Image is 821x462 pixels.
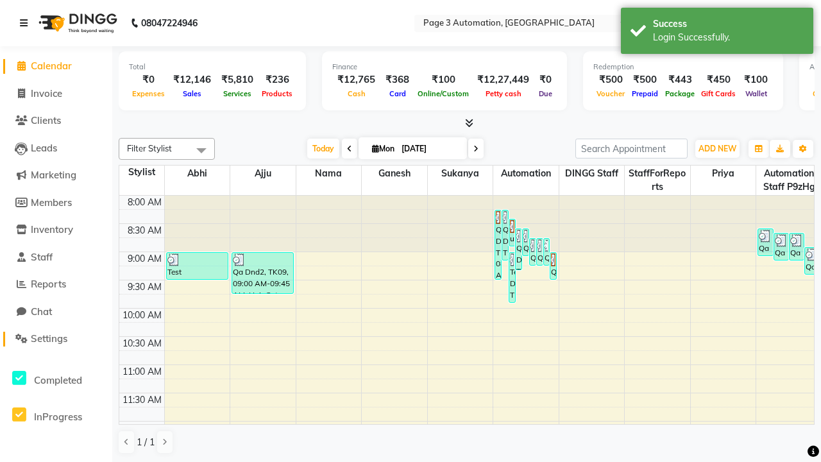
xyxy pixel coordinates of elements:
[428,166,493,182] span: Sukanya
[232,253,293,293] div: Qa Dnd2, TK09, 09:00 AM-09:45 AM, Hair Cut-Men
[129,73,168,87] div: ₹0
[414,89,472,98] span: Online/Custom
[534,73,557,87] div: ₹0
[3,168,109,183] a: Marketing
[167,253,228,279] div: Test DoNotDelete, TK11, 09:00 AM-09:30 AM, Hair Cut By Expert-Men
[31,114,61,126] span: Clients
[31,87,62,99] span: Invoice
[125,224,164,237] div: 8:30 AM
[165,166,230,182] span: Abhi
[774,234,788,260] div: Qa Dnd2, TK20, 08:40 AM-09:10 AM, Hair Cut By Expert-Men
[141,5,198,41] b: 08047224946
[120,393,164,407] div: 11:30 AM
[593,73,628,87] div: ₹500
[495,210,501,279] div: Qa Dnd2, TK17, 08:15 AM-09:30 AM, Hair Cut By Expert-Men,Hair Cut-Men
[296,166,362,182] span: Nama
[31,332,67,345] span: Settings
[216,73,258,87] div: ₹5,810
[537,239,543,265] div: Qa Dnd2, TK24, 08:45 AM-09:15 AM, Hair Cut By Expert-Men
[369,144,398,153] span: Mon
[3,114,109,128] a: Clients
[742,89,770,98] span: Wallet
[31,60,72,72] span: Calendar
[34,411,82,423] span: InProgress
[482,89,525,98] span: Petty cash
[398,139,462,158] input: 2025-09-01
[3,59,109,74] a: Calendar
[698,89,739,98] span: Gift Cards
[550,253,556,279] div: Qa Dnd2, TK29, 09:00 AM-09:30 AM, Hair cut Below 12 years (Boy)
[386,89,409,98] span: Card
[180,89,205,98] span: Sales
[805,248,819,274] div: Qa Dnd2, TK28, 08:55 AM-09:25 AM, Hair cut Below 12 years (Boy)
[629,89,661,98] span: Prepaid
[332,62,557,73] div: Finance
[129,89,168,98] span: Expenses
[698,73,739,87] div: ₹450
[698,144,736,153] span: ADD NEW
[3,305,109,320] a: Chat
[3,141,109,156] a: Leads
[137,436,155,449] span: 1 / 1
[575,139,688,158] input: Search Appointment
[3,223,109,237] a: Inventory
[3,277,109,292] a: Reports
[628,73,662,87] div: ₹500
[544,239,550,265] div: Qa Dnd2, TK25, 08:45 AM-09:15 AM, Hair Cut By Expert-Men
[31,169,76,181] span: Marketing
[516,229,521,269] div: Qa Dnd2, TK26, 08:35 AM-09:20 AM, Hair Cut-Men
[3,196,109,210] a: Members
[127,143,172,153] span: Filter Stylist
[31,251,53,263] span: Staff
[125,280,164,294] div: 9:30 AM
[258,89,296,98] span: Products
[120,337,164,350] div: 10:30 AM
[523,229,529,255] div: Qa Dnd2, TK18, 08:35 AM-09:05 AM, Hair cut Below 12 years (Boy)
[344,89,369,98] span: Cash
[31,142,57,154] span: Leads
[125,196,164,209] div: 8:00 AM
[493,166,559,182] span: Automation
[258,73,296,87] div: ₹236
[31,278,66,290] span: Reports
[332,73,380,87] div: ₹12,765
[653,31,804,44] div: Login Successfully.
[691,166,756,182] span: Priya
[33,5,121,41] img: logo
[593,89,628,98] span: Voucher
[362,166,427,182] span: Ganesh
[472,73,534,87] div: ₹12,27,449
[120,365,164,379] div: 11:00 AM
[3,87,109,101] a: Invoice
[34,374,82,386] span: Completed
[3,250,109,265] a: Staff
[414,73,472,87] div: ₹100
[530,239,536,265] div: Qa Dnd2, TK23, 08:45 AM-09:15 AM, Hair Cut By Expert-Men
[120,309,164,322] div: 10:00 AM
[31,196,72,209] span: Members
[31,305,52,318] span: Chat
[380,73,414,87] div: ₹368
[129,62,296,73] div: Total
[230,166,296,182] span: Ajju
[662,73,698,87] div: ₹443
[695,140,740,158] button: ADD NEW
[119,166,164,179] div: Stylist
[502,210,508,260] div: Qa Dnd2, TK22, 08:15 AM-09:10 AM, Special Hair Wash- Men
[593,62,773,73] div: Redemption
[790,234,804,260] div: Qa Dnd2, TK21, 08:40 AM-09:10 AM, Hair cut Below 12 years (Boy)
[168,73,216,87] div: ₹12,146
[625,166,690,195] span: StaffForReports
[509,253,515,302] div: Test DoNotDelete, TK31, 09:00 AM-09:55 AM, Special Hair Wash- Men
[509,219,515,246] div: undefined, TK16, 08:25 AM-08:55 AM, Hair cut Below 12 years (Boy)
[536,89,555,98] span: Due
[31,223,73,235] span: Inventory
[662,89,698,98] span: Package
[121,422,164,435] div: 12:00 PM
[739,73,773,87] div: ₹100
[307,139,339,158] span: Today
[125,252,164,266] div: 9:00 AM
[758,229,772,255] div: Qa Dnd2, TK19, 08:35 AM-09:05 AM, Hair Cut By Expert-Men
[220,89,255,98] span: Services
[653,17,804,31] div: Success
